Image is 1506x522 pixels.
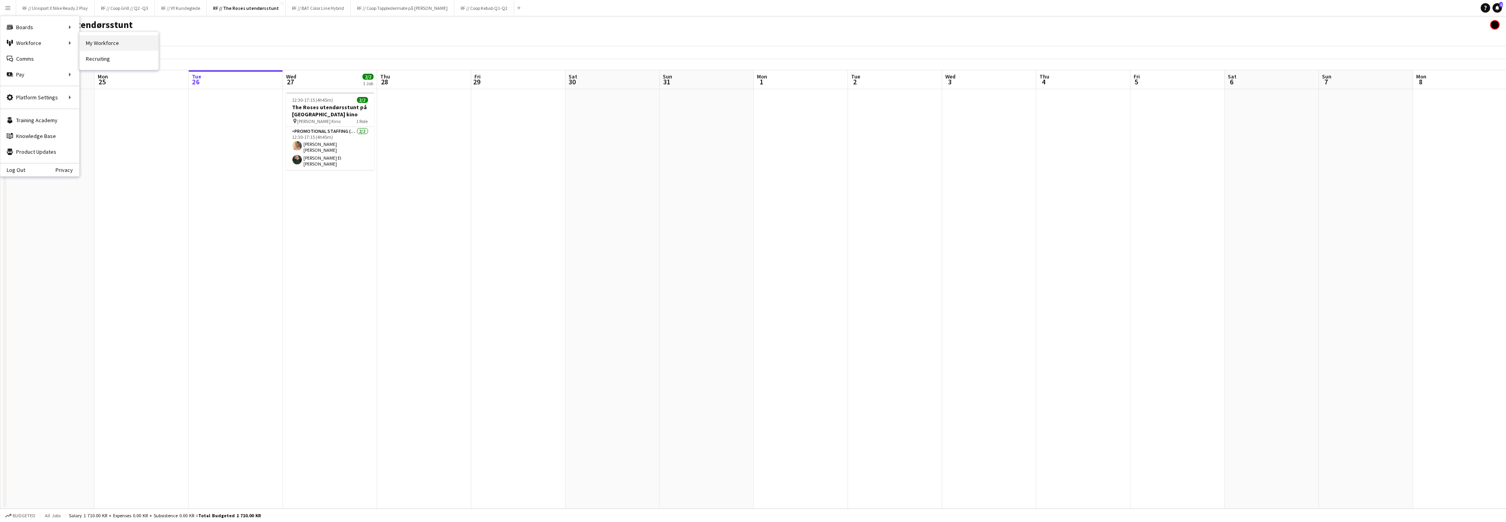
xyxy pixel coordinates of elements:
a: Knowledge Base [0,128,79,144]
div: Platform Settings [0,89,79,105]
span: Thu [380,73,390,80]
span: All jobs [43,513,62,518]
span: Fri [1134,73,1140,80]
span: 12:30-17:15 (4h45m) [292,97,333,103]
span: Sat [569,73,577,80]
button: RF // VY Kundeglede [155,0,207,16]
span: 1 Role [357,118,368,124]
span: Mon [1416,73,1426,80]
h3: The Roses utendørsstunt på [GEOGRAPHIC_DATA] kino [286,104,374,118]
a: My Workforce [80,35,158,51]
span: Wed [286,73,296,80]
span: Fri [474,73,481,80]
button: Budgeted [4,511,37,520]
span: 31 [662,77,672,86]
a: Recruiting [80,51,158,67]
span: [PERSON_NAME] Kino [297,118,341,124]
span: 1 [1499,2,1503,7]
span: 25 [97,77,108,86]
div: Boards [0,19,79,35]
button: RF // Coop Grill // Q2 -Q3 [95,0,155,16]
span: 2/2 [357,97,368,103]
a: Log Out [0,167,25,173]
span: 29 [473,77,481,86]
span: 27 [285,77,296,86]
a: Privacy [56,167,79,173]
span: 3 [944,77,956,86]
span: Mon [98,73,108,80]
span: 26 [191,77,201,86]
button: RF // BAT Color Line Hybrid [286,0,351,16]
span: 2/2 [363,74,374,80]
a: Training Academy [0,112,79,128]
button: RF // Coop Kebab Q1-Q2 [454,0,514,16]
div: Salary 1 710.00 KR + Expenses 0.00 KR + Subsistence 0.00 KR = [69,513,261,518]
span: Sun [663,73,672,80]
span: 4 [1038,77,1049,86]
span: Wed [945,73,956,80]
a: Product Updates [0,144,79,160]
span: 30 [567,77,577,86]
app-card-role: Promotional Staffing (Brand Ambassadors)2/212:30-17:15 (4h45m)[PERSON_NAME] [PERSON_NAME][PERSON_... [286,127,374,170]
div: Pay [0,67,79,82]
span: Mon [757,73,767,80]
span: Budgeted [13,513,35,518]
span: Tue [192,73,201,80]
span: 7 [1321,77,1331,86]
button: RF // Coop Toppledermøte på [PERSON_NAME] [351,0,454,16]
app-user-avatar: Hin Shing Cheung [1490,20,1500,30]
span: 28 [379,77,390,86]
button: RF // The Roses utendørsstunt [207,0,286,16]
span: 1 [756,77,767,86]
span: 5 [1132,77,1140,86]
span: Sun [1322,73,1331,80]
span: Tue [851,73,860,80]
span: Total Budgeted 1 710.00 KR [198,513,261,518]
span: 2 [850,77,860,86]
span: Thu [1039,73,1049,80]
span: 6 [1227,77,1236,86]
button: RF // Unisport X Nike Ready 2 Play [16,0,95,16]
a: 1 [1493,3,1502,13]
span: 8 [1415,77,1426,86]
a: Comms [0,51,79,67]
app-job-card: 12:30-17:15 (4h45m)2/2The Roses utendørsstunt på [GEOGRAPHIC_DATA] kino [PERSON_NAME] Kino1 RoleP... [286,92,374,170]
div: 1 Job [363,80,373,86]
span: Sat [1228,73,1236,80]
div: Workforce [0,35,79,51]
